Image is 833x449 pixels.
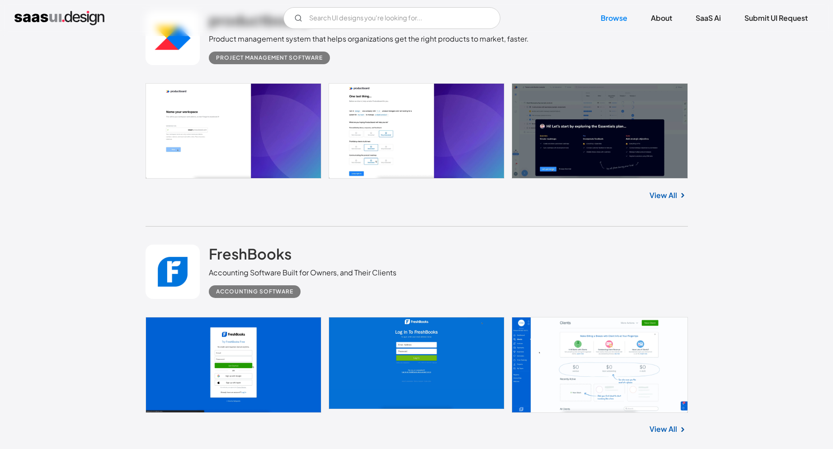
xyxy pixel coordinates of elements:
div: Accounting Software [216,286,293,297]
div: Project Management Software [216,52,323,63]
div: Accounting Software Built for Owners, and Their Clients [209,267,396,278]
a: Submit UI Request [734,8,819,28]
a: View All [649,424,677,435]
div: Product management system that helps organizations get the right products to market, faster. [209,33,529,44]
a: View All [649,190,677,201]
a: About [640,8,683,28]
form: Email Form [283,7,500,29]
a: Browse [590,8,638,28]
a: home [14,11,104,25]
a: SaaS Ai [685,8,732,28]
input: Search UI designs you're looking for... [283,7,500,29]
a: FreshBooks [209,245,292,267]
h2: FreshBooks [209,245,292,263]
